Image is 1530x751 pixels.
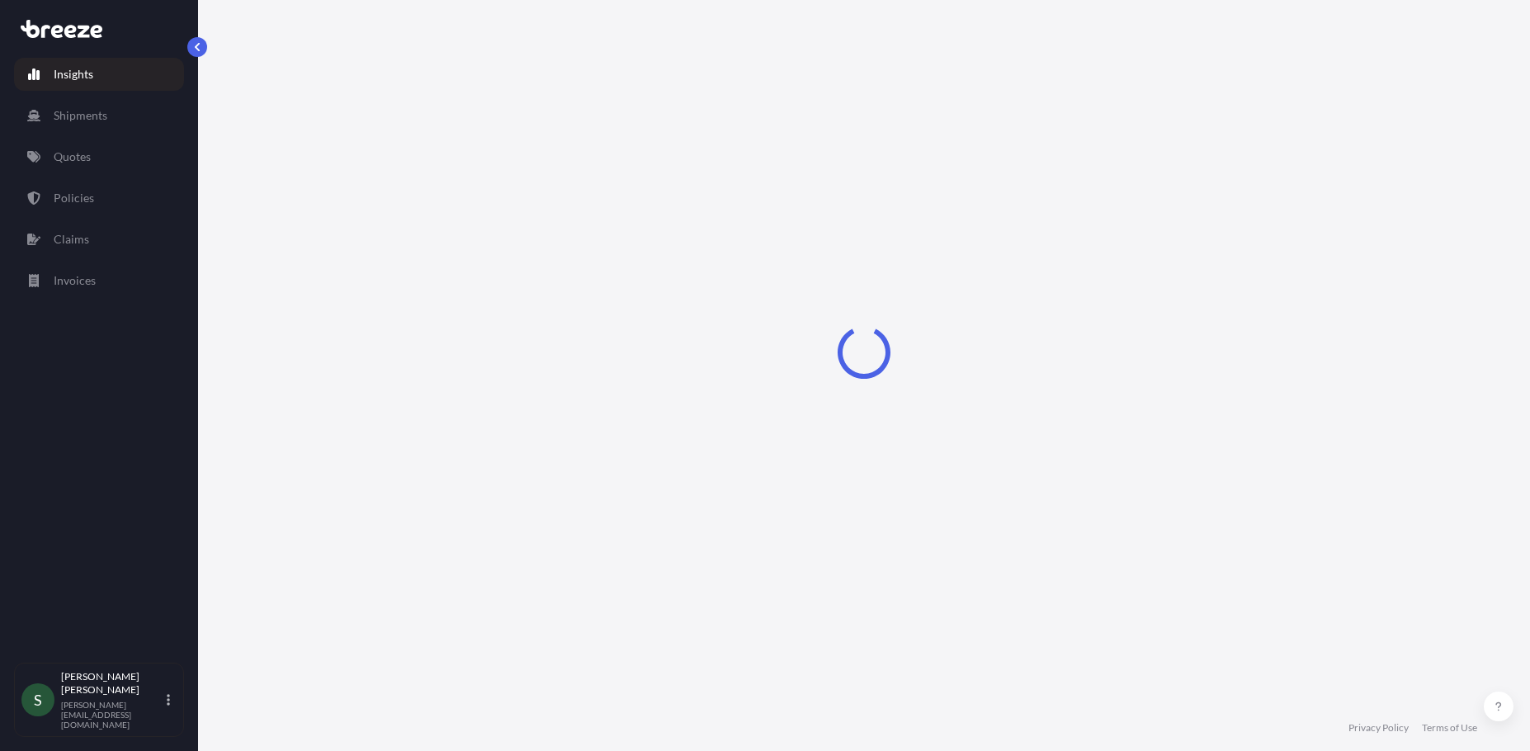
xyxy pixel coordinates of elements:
a: Privacy Policy [1348,721,1409,734]
p: [PERSON_NAME] [PERSON_NAME] [61,670,163,697]
p: [PERSON_NAME][EMAIL_ADDRESS][DOMAIN_NAME] [61,700,163,730]
a: Claims [14,223,184,256]
p: Policies [54,190,94,206]
p: Insights [54,66,93,83]
a: Insights [14,58,184,91]
a: Shipments [14,99,184,132]
p: Shipments [54,107,107,124]
p: Quotes [54,149,91,165]
p: Claims [54,231,89,248]
a: Policies [14,182,184,215]
a: Terms of Use [1422,721,1477,734]
a: Invoices [14,264,184,297]
p: Invoices [54,272,96,289]
a: Quotes [14,140,184,173]
span: S [34,692,42,708]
